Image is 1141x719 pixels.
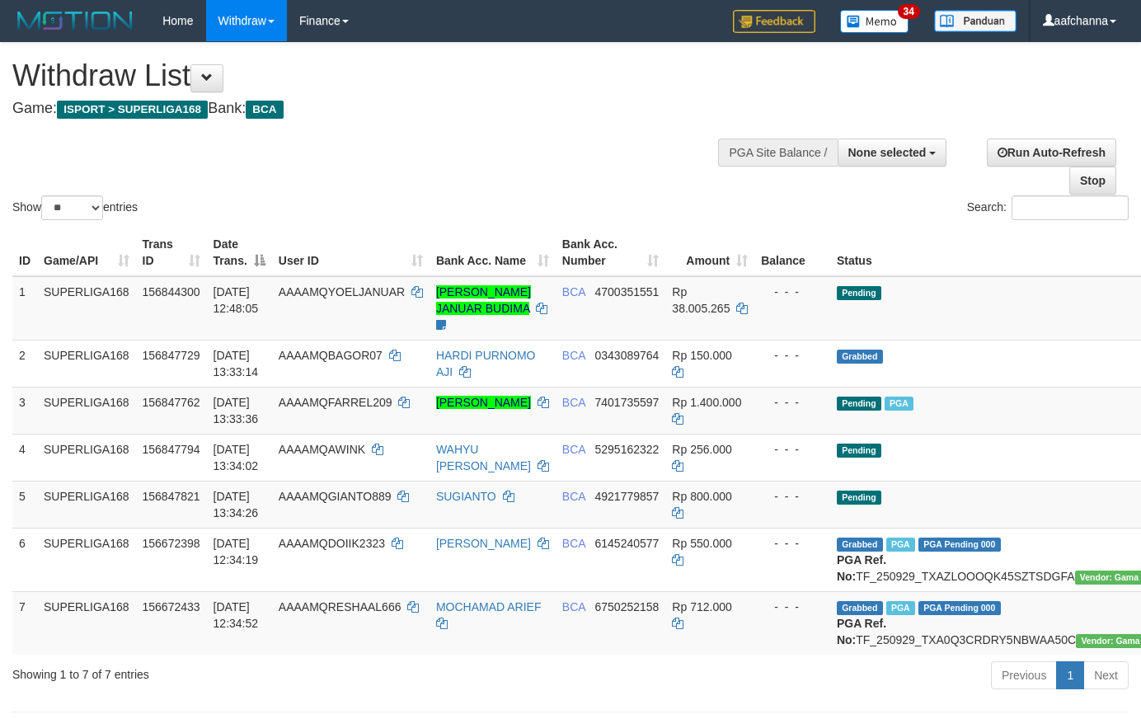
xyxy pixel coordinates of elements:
a: SUGIANTO [436,490,496,503]
span: AAAAMQYOELJANUAR [279,285,405,298]
span: 156847821 [143,490,200,503]
span: AAAAMQGIANTO889 [279,490,392,503]
span: 34 [898,4,920,19]
div: - - - [761,284,824,300]
span: 156672398 [143,537,200,550]
span: [DATE] 13:34:02 [214,443,259,472]
a: WAHYU [PERSON_NAME] [436,443,531,472]
span: AAAAMQFARREL209 [279,396,392,409]
a: Run Auto-Refresh [987,139,1116,167]
label: Search: [967,195,1129,220]
td: SUPERLIGA168 [37,481,136,528]
th: Amount: activate to sort column ascending [665,229,754,276]
img: MOTION_logo.png [12,8,138,33]
td: SUPERLIGA168 [37,276,136,341]
a: Previous [991,661,1057,689]
span: None selected [848,146,927,159]
span: [DATE] 13:33:36 [214,396,259,425]
span: Copy 5295162322 to clipboard [594,443,659,456]
span: Marked by aafsoycanthlai [886,538,915,552]
div: - - - [761,441,824,458]
span: Rp 550.000 [672,537,731,550]
b: PGA Ref. No: [837,617,886,646]
a: MOCHAMAD ARIEF [436,600,542,613]
span: Grabbed [837,350,883,364]
th: ID [12,229,37,276]
span: PGA Pending [918,601,1001,615]
td: 7 [12,591,37,655]
td: SUPERLIGA168 [37,528,136,591]
div: - - - [761,488,824,505]
b: PGA Ref. No: [837,553,886,583]
a: [PERSON_NAME] [436,537,531,550]
td: 1 [12,276,37,341]
span: [DATE] 12:48:05 [214,285,259,315]
div: - - - [761,599,824,615]
div: Showing 1 to 7 of 7 entries [12,660,463,683]
td: 6 [12,528,37,591]
span: BCA [562,537,585,550]
span: AAAAMQRESHAAL666 [279,600,401,613]
span: Copy 6750252158 to clipboard [594,600,659,613]
th: Trans ID: activate to sort column ascending [136,229,207,276]
span: Copy 6145240577 to clipboard [594,537,659,550]
span: AAAAMQDOIIK2323 [279,537,385,550]
span: 156847794 [143,443,200,456]
th: User ID: activate to sort column ascending [272,229,430,276]
span: Rp 800.000 [672,490,731,503]
span: 156847762 [143,396,200,409]
img: Feedback.jpg [733,10,815,33]
td: 3 [12,387,37,434]
a: [PERSON_NAME] JANUAR BUDIMA [436,285,531,315]
th: Game/API: activate to sort column ascending [37,229,136,276]
h4: Game: Bank: [12,101,744,117]
span: BCA [562,443,585,456]
span: Rp 256.000 [672,443,731,456]
div: - - - [761,535,824,552]
td: 5 [12,481,37,528]
a: 1 [1056,661,1084,689]
span: AAAAMQAWINK [279,443,365,456]
span: Rp 1.400.000 [672,396,741,409]
h1: Withdraw List [12,59,744,92]
th: Bank Acc. Name: activate to sort column ascending [430,229,556,276]
div: - - - [761,347,824,364]
div: - - - [761,394,824,411]
span: Grabbed [837,538,883,552]
span: Pending [837,444,881,458]
td: SUPERLIGA168 [37,434,136,481]
span: AAAAMQBAGOR07 [279,349,383,362]
span: 156847729 [143,349,200,362]
a: Next [1083,661,1129,689]
input: Search: [1012,195,1129,220]
span: Copy 4921779857 to clipboard [594,490,659,503]
span: BCA [562,349,585,362]
span: PGA Pending [918,538,1001,552]
span: Copy 4700351551 to clipboard [594,285,659,298]
span: [DATE] 12:34:19 [214,537,259,566]
span: Copy 0343089764 to clipboard [594,349,659,362]
td: 2 [12,340,37,387]
select: Showentries [41,195,103,220]
td: SUPERLIGA168 [37,387,136,434]
th: Balance [754,229,830,276]
span: BCA [562,490,585,503]
span: Grabbed [837,601,883,615]
a: [PERSON_NAME] [436,396,531,409]
span: Pending [837,491,881,505]
span: BCA [246,101,283,119]
span: [DATE] 12:34:52 [214,600,259,630]
a: Stop [1069,167,1116,195]
span: BCA [562,396,585,409]
span: Marked by aafsoycanthlai [886,601,915,615]
th: Date Trans.: activate to sort column descending [207,229,272,276]
span: BCA [562,285,585,298]
span: 156844300 [143,285,200,298]
span: Rp 38.005.265 [672,285,730,315]
span: Pending [837,397,881,411]
span: BCA [562,600,585,613]
td: 4 [12,434,37,481]
span: [DATE] 13:34:26 [214,490,259,519]
span: [DATE] 13:33:14 [214,349,259,378]
td: SUPERLIGA168 [37,340,136,387]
